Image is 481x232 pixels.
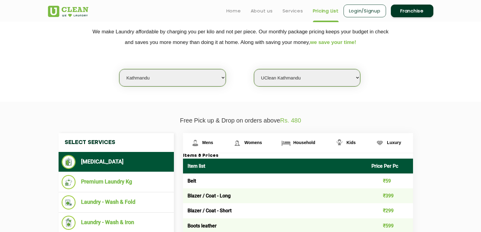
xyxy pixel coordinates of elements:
td: ₹399 [367,188,413,203]
li: Laundry - Wash & Iron [62,216,171,230]
img: Laundry - Wash & Iron [62,216,76,230]
td: Blazer / Coat - Long [183,188,367,203]
img: Household [281,138,291,148]
a: Franchise [391,5,433,17]
span: Household [293,140,315,145]
img: Womens [232,138,242,148]
img: Dry Cleaning [62,155,76,169]
a: Pricing List [313,7,339,15]
li: Laundry - Wash & Fold [62,195,171,210]
td: ₹299 [367,203,413,218]
span: we save your time! [310,39,356,45]
th: Price Per Pc [367,159,413,173]
img: Premium Laundry Kg [62,175,76,189]
img: Luxury [374,138,385,148]
span: Mens [202,140,213,145]
p: We make Laundry affordable by charging you per kilo and not per piece. Our monthly package pricin... [48,26,433,48]
span: Rs. 480 [280,117,301,124]
h4: Select Services [59,133,174,152]
td: ₹59 [367,173,413,188]
h3: Items & Prices [183,153,413,159]
img: Mens [190,138,201,148]
a: Services [283,7,303,15]
li: Premium Laundry Kg [62,175,171,189]
a: Login/Signup [344,5,386,17]
a: About us [251,7,273,15]
li: [MEDICAL_DATA] [62,155,171,169]
p: Free Pick up & Drop on orders above [48,117,433,124]
td: Blazer / Coat - Short [183,203,367,218]
span: Womens [244,140,262,145]
span: Kids [347,140,356,145]
a: Home [226,7,241,15]
img: UClean Laundry and Dry Cleaning [48,6,88,17]
td: Belt [183,173,367,188]
img: Kids [334,138,345,148]
span: Luxury [387,140,401,145]
img: Laundry - Wash & Fold [62,195,76,210]
th: Item list [183,159,367,173]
